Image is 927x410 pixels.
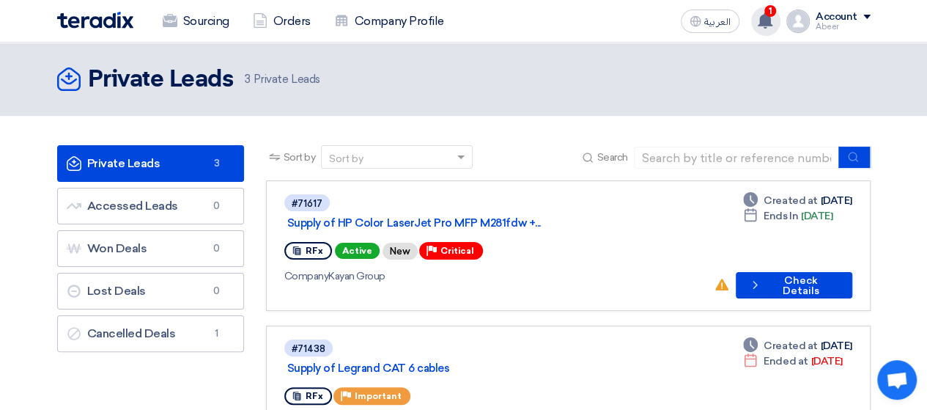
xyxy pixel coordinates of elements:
div: Abeer [816,23,871,31]
span: Search [597,150,627,165]
img: profile_test.png [786,10,810,33]
input: Search by title or reference number [634,147,839,169]
div: Account [816,11,857,23]
a: Supply of Legrand CAT 6 cables [287,362,654,375]
span: 3 [208,156,226,171]
div: [DATE] [743,193,852,208]
div: New [383,243,418,260]
span: Private Leads [245,71,320,88]
div: #71438 [292,344,325,354]
div: [DATE] [743,354,842,369]
span: Ended at [764,354,808,369]
span: Active [335,243,380,259]
div: Open chat [877,360,917,400]
a: Cancelled Deals1 [57,315,244,352]
button: العربية [681,10,739,33]
a: Lost Deals0 [57,273,244,310]
span: Created at [764,193,817,208]
span: Ends In [764,208,798,224]
span: 3 [245,73,251,86]
span: Created at [764,338,817,354]
span: 0 [208,199,226,213]
h2: Private Leads [88,65,234,95]
a: Company Profile [322,5,456,37]
div: [DATE] [743,338,852,354]
span: RFx [306,246,323,256]
div: #71617 [292,199,322,208]
button: Check Details [736,272,852,299]
img: Teradix logo [57,12,133,29]
a: Supply of HP Color LaserJet Pro MFP M281fdw +... [287,216,654,230]
span: العربية [704,17,731,27]
span: 0 [208,241,226,256]
a: Orders [241,5,322,37]
div: Kayan Group [284,268,702,284]
a: Sourcing [151,5,241,37]
div: [DATE] [743,208,832,224]
span: Important [355,391,402,401]
a: Won Deals0 [57,230,244,267]
div: Sort by [329,151,363,166]
span: Critical [440,246,474,256]
span: Company [284,270,329,282]
span: 1 [764,5,776,17]
span: 1 [208,326,226,341]
span: Sort by [284,150,316,165]
span: 0 [208,284,226,299]
a: Accessed Leads0 [57,188,244,224]
span: RFx [306,391,323,401]
a: Private Leads3 [57,145,244,182]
